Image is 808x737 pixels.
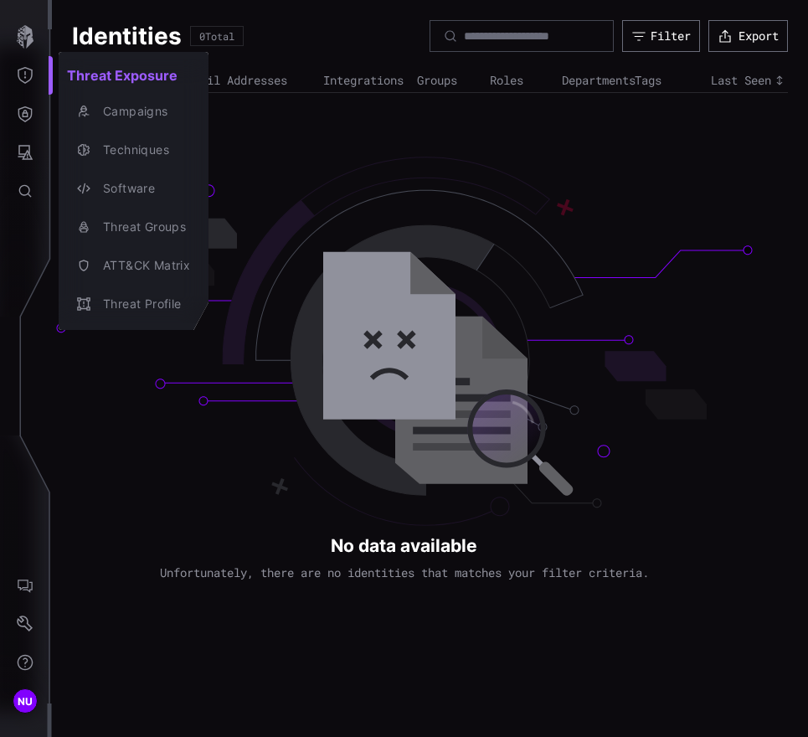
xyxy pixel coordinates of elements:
[59,285,208,323] button: Threat Profile
[59,92,208,131] button: Campaigns
[95,178,190,199] div: Software
[59,208,208,246] button: Threat Groups
[59,131,208,169] button: Techniques
[59,169,208,208] button: Software
[95,294,190,315] div: Threat Profile
[95,217,190,238] div: Threat Groups
[59,59,208,92] h2: Threat Exposure
[95,140,190,161] div: Techniques
[95,101,190,122] div: Campaigns
[59,246,208,285] button: ATT&CK Matrix
[95,255,190,276] div: ATT&CK Matrix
